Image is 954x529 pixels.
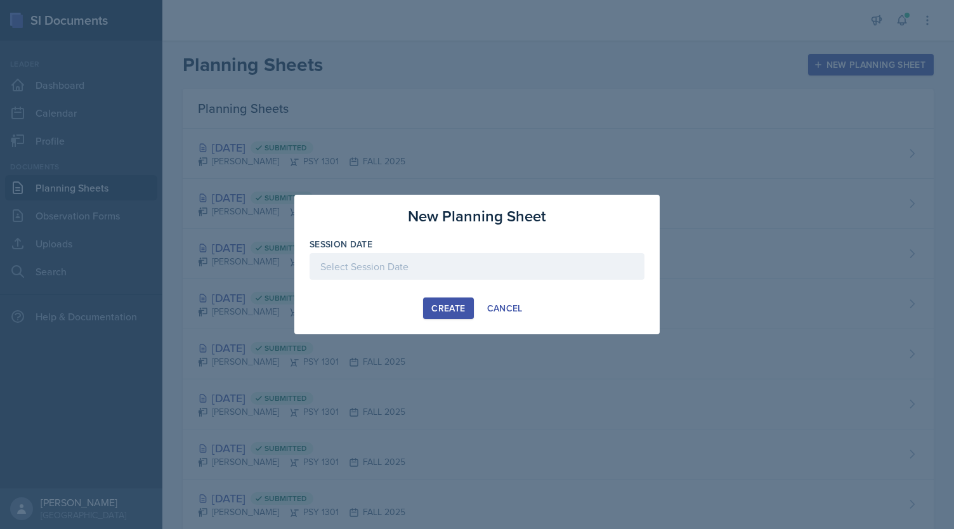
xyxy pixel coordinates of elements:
[408,205,546,228] h3: New Planning Sheet
[479,297,531,319] button: Cancel
[423,297,473,319] button: Create
[487,303,523,313] div: Cancel
[431,303,465,313] div: Create
[310,238,372,251] label: Session Date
